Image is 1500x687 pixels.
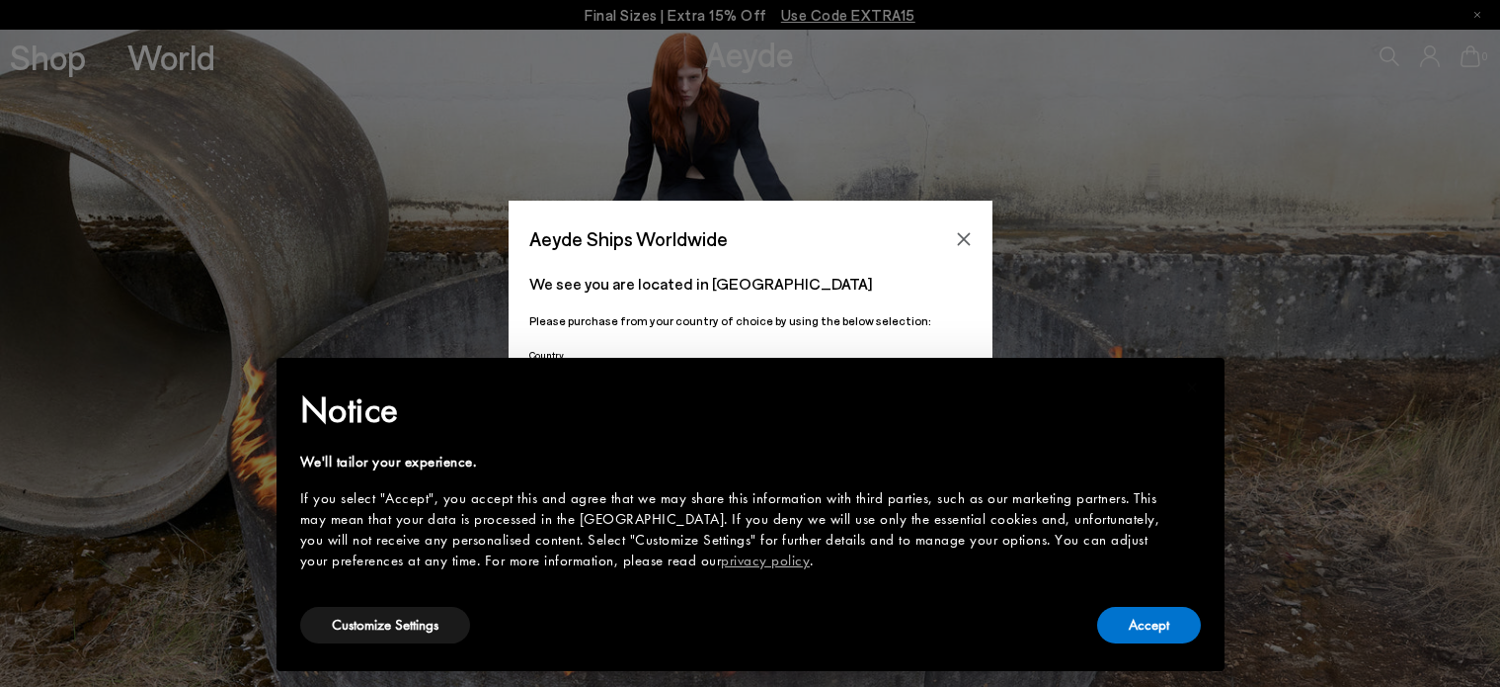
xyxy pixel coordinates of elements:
div: We'll tailor your experience. [300,452,1169,472]
button: Customize Settings [300,607,470,644]
p: Please purchase from your country of choice by using the below selection: [529,311,972,330]
span: Aeyde Ships Worldwide [529,221,728,256]
span: × [1186,372,1199,402]
a: privacy policy [721,551,810,570]
div: If you select "Accept", you accept this and agree that we may share this information with third p... [300,488,1169,571]
h2: Notice [300,385,1169,436]
button: Close [949,224,979,254]
p: We see you are located in [GEOGRAPHIC_DATA] [529,272,972,296]
button: Accept [1097,607,1201,644]
button: Close this notice [1169,364,1217,411]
